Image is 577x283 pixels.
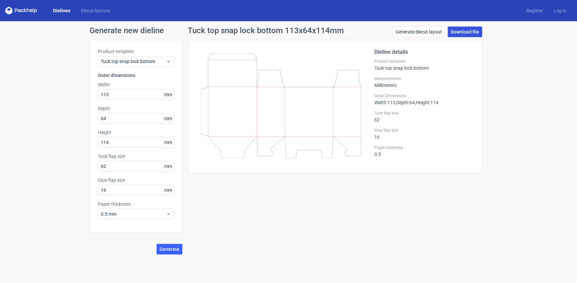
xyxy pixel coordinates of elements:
h1: Generate new dieline [90,27,487,35]
label: Width [98,81,174,88]
span: Tuck top snap lock bottom [101,58,166,65]
span: 0.5 mm [101,211,166,217]
span: mm [162,161,174,171]
div: Millimeters [374,76,474,88]
a: Log in [548,7,572,14]
label: Product template [374,59,474,64]
label: Paper thickness [98,201,174,207]
label: Glue flap size [98,177,174,183]
h3: Outer dimensions [98,72,174,79]
label: Tuck flap size [374,110,474,116]
div: 62 [374,110,474,122]
label: Outer Dimensions [374,93,474,99]
span: Generate [160,247,179,251]
span: mm [162,185,174,195]
label: Depth [98,105,174,112]
button: Generate [157,244,182,254]
label: Paper thickness [374,145,474,150]
a: Register [521,7,548,14]
a: Download file [448,27,482,37]
a: Diecut layouts [76,7,115,14]
label: Tuck flap size [98,153,174,160]
a: Dielines [48,7,76,14]
span: , Depth : 64 [395,100,415,105]
a: Generate diecut layout [393,27,445,37]
div: 0.5 [374,145,474,157]
span: Width : 113 [374,100,395,105]
span: mm [162,137,174,147]
span: mm [162,90,174,100]
span: , Height : 114 [415,100,438,105]
h1: Tuck top snap lock bottom 113x64x114mm [188,27,344,35]
span: mm [162,113,174,123]
label: Product template [98,48,174,55]
div: 16 [374,128,474,140]
div: Tuck top snap lock bottom [374,59,474,71]
h2: Dieline details [374,48,474,56]
label: Measurements [374,76,474,81]
label: Glue flap size [374,128,474,133]
label: Height [98,129,174,136]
